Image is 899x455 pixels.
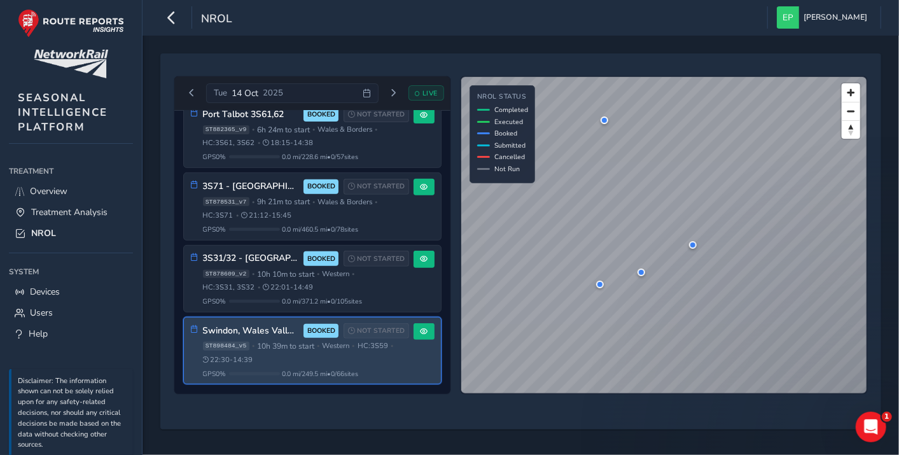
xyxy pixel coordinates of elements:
canvas: Map [461,77,867,395]
button: Next day [383,85,404,101]
span: Users [30,307,53,319]
span: NOT STARTED [357,254,405,264]
span: • [352,270,355,277]
span: 22:30 - 14:39 [203,355,253,365]
iframe: Intercom live chat [856,412,886,442]
span: Submitted [494,141,526,150]
span: HC: 3S71 [203,211,233,220]
span: • [252,342,254,349]
span: • [252,270,254,277]
a: NROL [9,223,133,244]
span: • [252,126,254,133]
span: 2025 [263,87,283,99]
a: Overview [9,181,133,202]
span: 10h 39m to start [257,341,314,351]
span: • [352,342,355,349]
span: BOOKED [307,109,335,120]
button: Zoom out [842,102,860,120]
span: • [375,199,378,206]
span: 0.0 mi / 228.6 mi • 0 / 57 sites [282,152,359,162]
span: 6h 24m to start [257,125,310,135]
span: NOT STARTED [357,109,405,120]
span: Overview [30,185,67,197]
h3: Port Talbot 3S61,62 [203,109,300,120]
span: NROL [201,11,232,29]
span: Booked [494,129,517,138]
span: HC: 3S59 [358,341,388,351]
button: Previous day [181,85,202,101]
span: GPS 0 % [203,152,226,162]
span: NOT STARTED [357,181,405,192]
span: Treatment Analysis [31,206,108,218]
span: Cancelled [494,152,525,162]
span: ST878609_v2 [203,270,249,279]
span: 22:01 - 14:49 [263,283,313,292]
span: 9h 21m to start [257,197,310,207]
span: ST878531_v7 [203,197,249,206]
span: • [252,199,254,206]
span: 21:12 - 15:45 [241,211,291,220]
span: Wales & Borders [317,125,372,134]
img: diamond-layout [777,6,799,29]
span: • [258,139,260,146]
span: NROL [31,227,56,239]
span: 18:15 - 14:38 [263,138,313,148]
h3: 3S71 - [GEOGRAPHIC_DATA] [203,181,300,192]
span: • [312,199,315,206]
span: HC: 3S31, 3S32 [203,283,255,292]
button: Zoom in [842,83,860,102]
a: Help [9,323,133,344]
span: LIVE [422,88,438,98]
span: Western [322,341,349,351]
p: Disclaimer: The information shown can not be solely relied upon for any safety-related decisions,... [18,376,127,451]
span: 0.0 mi / 460.5 mi • 0 / 78 sites [282,225,359,234]
span: SEASONAL INTELLIGENCE PLATFORM [18,90,108,134]
img: rr logo [18,9,124,38]
button: [PERSON_NAME] [777,6,872,29]
span: ST898484_v5 [203,342,249,351]
span: • [317,270,319,277]
span: Wales & Borders [317,197,372,207]
span: NOT STARTED [357,326,405,336]
span: 0.0 mi / 249.5 mi • 0 / 66 sites [282,369,359,379]
h4: NROL Status [477,93,528,101]
span: Western [322,269,349,279]
a: Treatment Analysis [9,202,133,223]
span: BOOKED [307,254,335,264]
span: Completed [494,105,528,115]
span: BOOKED [307,181,335,192]
span: Help [29,328,48,340]
span: • [236,212,239,219]
span: Devices [30,286,60,298]
h3: 3S31/32 - [GEOGRAPHIC_DATA], [GEOGRAPHIC_DATA] [GEOGRAPHIC_DATA] & [GEOGRAPHIC_DATA] [203,253,300,264]
span: 0.0 mi / 371.2 mi • 0 / 105 sites [282,297,363,306]
span: [PERSON_NAME] [804,6,867,29]
div: Treatment [9,162,133,181]
h3: Swindon, Wales Valleys [203,326,300,337]
img: customer logo [34,50,108,78]
span: BOOKED [307,326,335,336]
span: Tue [214,87,227,99]
span: • [258,284,260,291]
span: Executed [494,117,523,127]
span: HC: 3S61, 3S62 [203,138,255,148]
span: GPS 0 % [203,225,226,234]
span: ST882365_v9 [203,125,249,134]
span: • [391,342,393,349]
span: • [375,126,378,133]
button: Reset bearing to north [842,120,860,139]
a: Devices [9,281,133,302]
span: GPS 0 % [203,297,226,306]
span: 14 Oct [232,87,258,99]
span: • [317,342,319,349]
span: 1 [882,412,892,422]
div: System [9,262,133,281]
span: • [312,126,315,133]
a: Users [9,302,133,323]
span: Not Run [494,164,520,174]
span: 10h 10m to start [257,269,314,279]
span: GPS 0 % [203,369,226,379]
